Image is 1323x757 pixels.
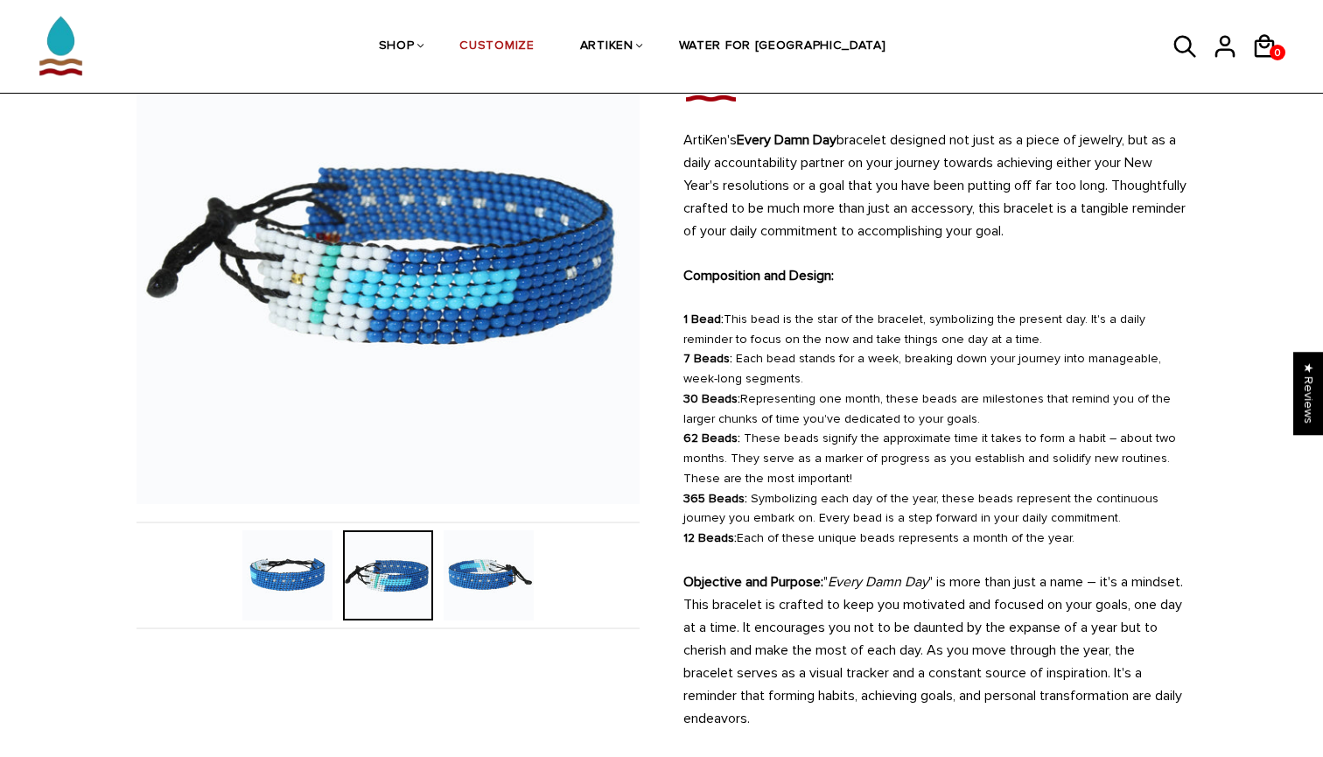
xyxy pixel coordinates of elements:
[683,81,738,106] img: Every Damn Day
[683,491,747,506] strong: 365 Beads:
[580,1,633,94] a: ARTIKEN
[683,349,1186,389] li: Each bead stands for a week, breaking down your journey into manageable, week-long segments.
[683,573,823,591] strong: Objective and Purpose:
[679,1,886,94] a: WATER FOR [GEOGRAPHIC_DATA]
[242,530,332,620] img: Handmade Beaded ArtiKen Every Damn Day Blue and White Bracelet
[683,429,1186,488] li: These beads signify the approximate time it takes to form a habit – about two months. They serve ...
[683,312,724,326] strong: 1 Bead:
[136,1,640,504] img: Handmade Beaded ArtiKen Every Damn Day Blue and White Bracelet
[683,530,737,545] strong: 12 Beads:
[1293,352,1323,435] div: Click to open Judge.me floating reviews tab
[683,310,1186,350] li: This bead is the star of the bracelet, symbolizing the present day. It's a daily reminder to focu...
[828,573,928,591] em: Every Damn Day
[1270,42,1285,64] span: 0
[1270,45,1285,60] a: 0
[459,1,534,94] a: CUSTOMIZE
[683,489,1186,529] li: Symbolizing each day of the year, these beads represent the continuous journey you embark on. Eve...
[444,530,534,620] img: Every Damn Day
[683,267,834,284] strong: Composition and Design:
[683,391,1171,426] span: Representing one month, these beads are milestones that remind you of the larger chunks of time y...
[737,131,836,149] strong: Every Damn Day
[683,391,740,406] strong: 30 Beads:
[379,1,415,94] a: SHOP
[683,571,1186,730] p: " " is more than just a name – it's a mindset. This bracelet is crafted to keep you motivated and...
[683,351,732,366] strong: 7 Beads:
[683,529,1186,549] li: Each of these unique beads represents a month of the year.
[683,129,1186,242] p: ArtiKen's bracelet designed not just as a piece of jewelry, but as a daily accountability partner...
[683,431,740,445] strong: 62 Beads:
